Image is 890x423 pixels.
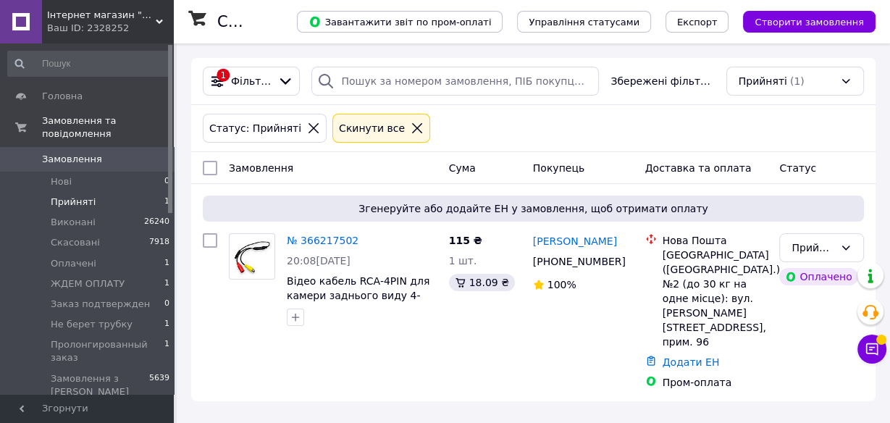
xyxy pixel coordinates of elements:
[47,9,156,22] span: Інтернет магазин "Flash Led"
[287,235,358,246] a: № 366217502
[663,356,720,368] a: Додати ЕН
[790,75,805,87] span: (1)
[51,236,100,249] span: Скасовані
[47,22,174,35] div: Ваш ID: 2328252
[51,277,125,290] span: ЖДЕМ ОПЛАТУ
[7,51,171,77] input: Пошук
[729,15,876,27] a: Створити замовлення
[779,162,816,174] span: Статус
[547,279,576,290] span: 100%
[666,11,729,33] button: Експорт
[857,335,886,364] button: Чат з покупцем
[287,255,350,267] span: 20:08[DATE]
[149,372,169,398] span: 5639
[51,196,96,209] span: Прийняті
[755,17,864,28] span: Створити замовлення
[677,17,718,28] span: Експорт
[164,318,169,331] span: 1
[164,298,169,311] span: 0
[792,240,834,256] div: Прийнято
[51,257,96,270] span: Оплачені
[663,233,768,248] div: Нова Пошта
[51,175,72,188] span: Нові
[149,236,169,249] span: 7918
[449,274,515,291] div: 18.09 ₴
[206,120,304,136] div: Статус: Прийняті
[533,256,626,267] span: [PHONE_NUMBER]
[517,11,651,33] button: Управління статусами
[209,201,858,216] span: Згенеруйте або додайте ЕН у замовлення, щоб отримати оплату
[529,17,639,28] span: Управління статусами
[533,234,617,248] a: [PERSON_NAME]
[779,268,857,285] div: Оплачено
[164,257,169,270] span: 1
[610,74,714,88] span: Збережені фільтри:
[449,255,477,267] span: 1 шт.
[164,196,169,209] span: 1
[739,74,787,88] span: Прийняті
[311,67,599,96] input: Пошук за номером замовлення, ПІБ покупця, номером телефону, Email, номером накладної
[164,277,169,290] span: 1
[231,74,272,88] span: Фільтри
[164,338,169,364] span: 1
[287,275,430,345] a: Відео кабель RCA-4PIN для камери заднього виду 4-контактний штекер роз'єм RCA CVBS Проведення кон...
[743,11,876,33] button: Створити замовлення
[51,216,96,229] span: Виконані
[42,90,83,103] span: Головна
[229,162,293,174] span: Замовлення
[663,248,768,349] div: [GEOGRAPHIC_DATA] ([GEOGRAPHIC_DATA].), №2 (до 30 кг на одне місце): вул. [PERSON_NAME][STREET_AD...
[297,11,503,33] button: Завантажити звіт по пром-оплаті
[449,162,476,174] span: Cума
[51,372,149,398] span: Замовлення з [PERSON_NAME]
[217,13,364,30] h1: Список замовлень
[449,235,482,246] span: 115 ₴
[164,175,169,188] span: 0
[42,153,102,166] span: Замовлення
[51,318,133,331] span: Не берет трубку
[51,338,164,364] span: Пролонгированный заказ
[663,375,768,390] div: Пром-оплата
[229,233,275,280] a: Фото товару
[51,298,150,311] span: Заказ подтвержден
[645,162,752,174] span: Доставка та оплата
[308,15,491,28] span: Завантажити звіт по пром-оплаті
[533,162,584,174] span: Покупець
[336,120,408,136] div: Cкинути все
[232,234,272,279] img: Фото товару
[42,114,174,141] span: Замовлення та повідомлення
[144,216,169,229] span: 26240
